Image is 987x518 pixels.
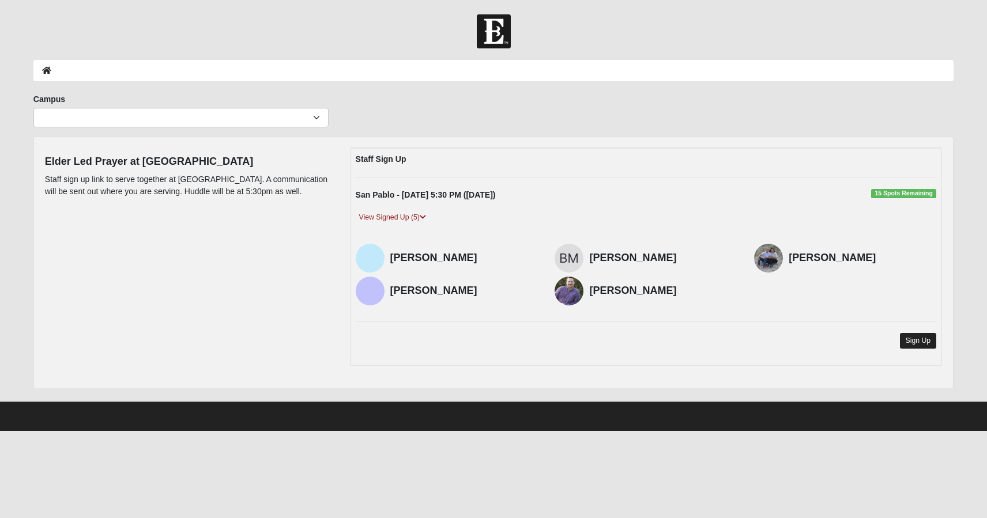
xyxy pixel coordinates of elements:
img: Church of Eleven22 Logo [477,14,511,48]
h4: [PERSON_NAME] [789,252,936,264]
h4: [PERSON_NAME] [390,252,538,264]
img: Cris Garrard [555,277,583,305]
p: Staff sign up link to serve together at [GEOGRAPHIC_DATA]. A communication will be sent out where... [45,173,333,198]
img: Shawn Maxwell [754,244,783,273]
label: Campus [33,93,65,105]
span: 15 Spots Remaining [871,189,936,198]
img: Haley McCoy [356,244,385,273]
h4: [PERSON_NAME] [589,252,737,264]
img: Bruna Magalhaes [555,244,583,273]
img: Mackey Sauls [356,277,385,305]
h4: [PERSON_NAME] [390,285,538,297]
strong: San Pablo - [DATE] 5:30 PM ([DATE]) [356,190,496,199]
h4: Elder Led Prayer at [GEOGRAPHIC_DATA] [45,156,333,168]
h4: [PERSON_NAME] [589,285,737,297]
a: Sign Up [900,333,937,349]
a: View Signed Up (5) [356,211,430,224]
strong: Staff Sign Up [356,154,406,164]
